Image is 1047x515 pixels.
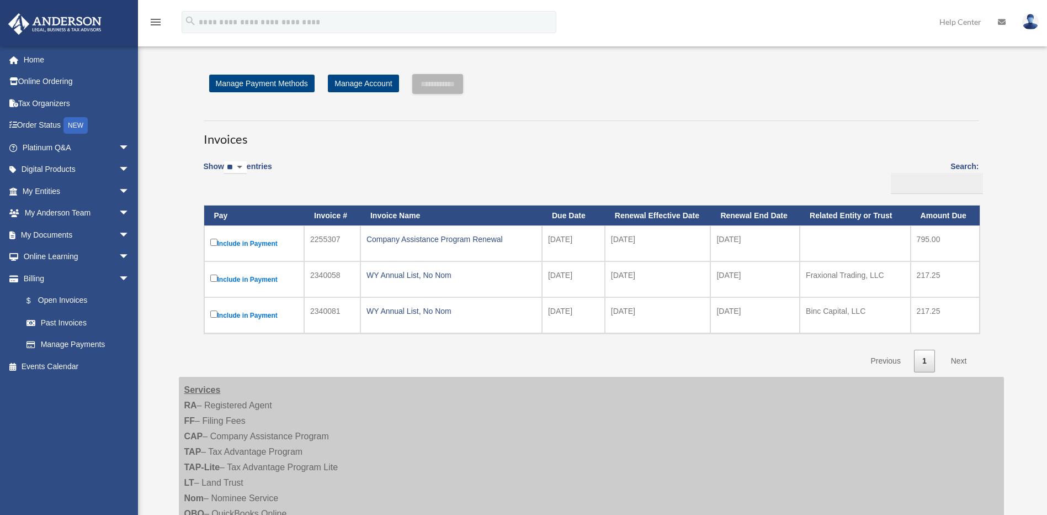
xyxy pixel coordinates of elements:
[184,447,201,456] strong: TAP
[800,261,911,297] td: Fraxional Trading, LLC
[119,224,141,246] span: arrow_drop_down
[119,246,141,269] span: arrow_drop_down
[304,297,360,333] td: 2340081
[15,334,141,356] a: Manage Payments
[184,478,194,487] strong: LT
[800,206,911,226] th: Related Entity or Trust: activate to sort column ascending
[119,202,141,225] span: arrow_drop_down
[8,114,146,137] a: Order StatusNEW
[224,161,247,174] select: Showentries
[119,267,141,290] span: arrow_drop_down
[605,297,711,333] td: [DATE]
[862,350,908,372] a: Previous
[184,416,195,425] strong: FF
[184,385,221,395] strong: Services
[119,136,141,159] span: arrow_drop_down
[15,290,135,312] a: $Open Invoices
[8,136,146,159] a: Platinum Q&Aarrow_drop_down
[1022,14,1039,30] img: User Pic
[210,308,299,322] label: Include in Payment
[911,261,980,297] td: 217.25
[8,246,146,268] a: Online Learningarrow_drop_down
[911,225,980,261] td: 795.00
[8,180,146,202] a: My Entitiesarrow_drop_down
[710,225,800,261] td: [DATE]
[210,239,217,246] input: Include in Payment
[304,206,360,226] th: Invoice #: activate to sort column ascending
[204,160,272,185] label: Show entries
[8,355,146,377] a: Events Calendar
[119,180,141,203] span: arrow_drop_down
[542,206,605,226] th: Due Date: activate to sort column ascending
[542,261,605,297] td: [DATE]
[209,75,315,92] a: Manage Payment Methods
[8,224,146,246] a: My Documentsarrow_drop_down
[8,71,146,93] a: Online Ordering
[605,206,711,226] th: Renewal Effective Date: activate to sort column ascending
[605,225,711,261] td: [DATE]
[184,463,220,472] strong: TAP-Lite
[304,261,360,297] td: 2340058
[943,350,975,372] a: Next
[184,15,196,27] i: search
[8,159,146,181] a: Digital Productsarrow_drop_down
[184,493,204,503] strong: Nom
[204,206,305,226] th: Pay: activate to sort column descending
[210,275,217,282] input: Include in Payment
[542,297,605,333] td: [DATE]
[800,297,911,333] td: Binc Capital, LLC
[911,206,980,226] th: Amount Due: activate to sort column ascending
[304,225,360,261] td: 2255307
[184,401,197,410] strong: RA
[710,206,800,226] th: Renewal End Date: activate to sort column ascending
[366,303,536,319] div: WY Annual List, No Nom
[5,13,105,35] img: Anderson Advisors Platinum Portal
[605,261,711,297] td: [DATE]
[149,19,162,29] a: menu
[710,297,800,333] td: [DATE]
[366,232,536,247] div: Company Assistance Program Renewal
[8,202,146,224] a: My Anderson Teamarrow_drop_down
[710,261,800,297] td: [DATE]
[8,267,141,290] a: Billingarrow_drop_down
[33,294,38,308] span: $
[366,267,536,283] div: WY Annual List, No Nom
[887,160,979,194] label: Search:
[63,117,88,134] div: NEW
[542,225,605,261] td: [DATE]
[184,432,203,441] strong: CAP
[328,75,398,92] a: Manage Account
[210,237,299,250] label: Include in Payment
[210,311,217,318] input: Include in Payment
[15,312,141,334] a: Past Invoices
[8,92,146,114] a: Tax Organizers
[119,159,141,181] span: arrow_drop_down
[891,173,983,194] input: Search:
[360,206,542,226] th: Invoice Name: activate to sort column ascending
[210,272,299,286] label: Include in Payment
[914,350,935,372] a: 1
[204,120,979,148] h3: Invoices
[911,297,980,333] td: 217.25
[149,15,162,29] i: menu
[8,49,146,71] a: Home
